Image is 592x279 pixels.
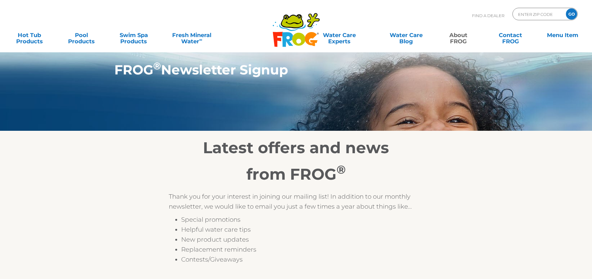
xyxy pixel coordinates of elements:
[383,29,429,41] a: Water CareBlog
[199,37,202,42] sup: ∞
[435,29,481,41] a: AboutFROG
[517,10,559,19] input: Zip Code Form
[169,192,424,211] p: Thank you for your interest in joining our mailing list! In addition to our monthly newsletter, w...
[181,244,424,254] li: Replacement reminders
[169,139,424,157] h2: Latest offers and news
[181,254,424,264] li: Contests/Giveaways
[181,225,424,234] li: Helpful water care tips
[539,29,586,41] a: Menu Item
[114,62,449,77] h1: FROG Newsletter Signup
[181,215,424,225] li: Special promotions
[566,8,577,20] input: GO
[472,8,504,23] p: Find A Dealer
[487,29,534,41] a: ContactFROG
[163,29,221,41] a: Fresh MineralWater∞
[181,234,424,244] li: New product updates
[153,60,161,72] sup: ®
[58,29,105,41] a: PoolProducts
[169,165,424,184] h2: from FROG
[6,29,53,41] a: Hot TubProducts
[302,29,377,41] a: Water CareExperts
[337,163,346,177] sup: ®
[111,29,157,41] a: Swim SpaProducts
